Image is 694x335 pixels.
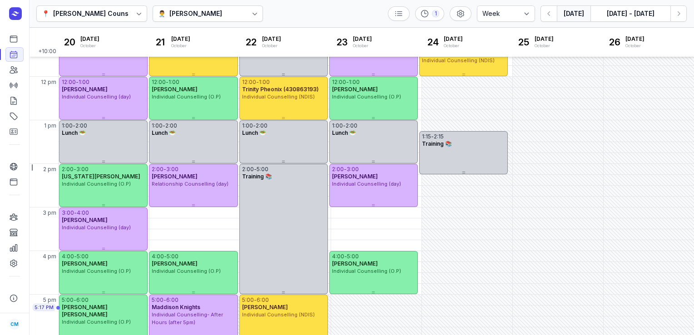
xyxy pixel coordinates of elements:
[171,43,190,49] div: October
[242,166,254,173] div: 2:00
[62,173,140,180] span: [US_STATE][PERSON_NAME]
[242,296,254,304] div: 5:00
[347,253,359,260] div: 5:00
[152,173,198,180] span: [PERSON_NAME]
[242,79,256,86] div: 12:00
[169,79,179,86] div: 1:00
[432,10,439,17] div: 1
[79,79,89,86] div: 1:00
[257,296,269,304] div: 6:00
[152,94,221,100] span: Individual Counselling (O.P)
[62,94,131,100] span: Individual Counselling (day)
[152,260,198,267] span: [PERSON_NAME]
[244,35,258,49] div: 22
[164,253,167,260] div: -
[332,268,401,274] span: Individual Counselling (O.P)
[590,5,670,22] button: [DATE] - [DATE]
[254,296,257,304] div: -
[256,122,268,129] div: 2:00
[332,260,378,267] span: [PERSON_NAME]
[62,260,108,267] span: [PERSON_NAME]
[607,35,622,49] div: 26
[152,304,200,310] span: Maddison Knights
[444,43,463,49] div: October
[262,35,281,43] span: [DATE]
[75,122,87,129] div: 2:00
[152,296,164,304] div: 5:00
[335,35,349,49] div: 23
[422,57,495,64] span: Individual Counselling (NDIS)
[422,133,431,140] div: 1:15
[242,311,315,318] span: Individual Counselling (NDIS)
[152,311,223,325] span: Individual Counselling- After Hours (after 5pm)
[43,166,56,173] span: 2 pm
[242,129,266,136] span: Lunch 🥗
[152,253,164,260] div: 4:00
[171,35,190,43] span: [DATE]
[242,122,253,129] div: 1:00
[166,166,178,173] div: 3:00
[163,122,165,129] div: -
[557,5,590,22] button: [DATE]
[426,35,440,49] div: 24
[332,94,401,100] span: Individual Counselling (O.P)
[76,296,89,304] div: 6:00
[422,140,452,147] span: Training 📚
[165,122,177,129] div: 2:00
[242,173,272,180] span: Training 📚
[444,35,463,43] span: [DATE]
[516,35,531,49] div: 25
[62,129,86,136] span: Lunch 🥗
[62,296,74,304] div: 5:00
[62,319,131,325] span: Individual Counselling (O.P)
[353,35,372,43] span: [DATE]
[166,79,169,86] div: -
[152,166,164,173] div: 2:00
[535,35,554,43] span: [DATE]
[242,304,288,310] span: [PERSON_NAME]
[43,296,56,304] span: 5 pm
[62,181,131,187] span: Individual Counselling (O.P)
[332,181,401,187] span: Individual Counselling (day)
[62,253,74,260] div: 4:00
[166,296,178,304] div: 6:00
[152,181,228,187] span: Relationship Counselling (day)
[153,35,168,49] div: 21
[431,133,434,140] div: -
[152,129,176,136] span: Lunch 🥗
[152,79,166,86] div: 12:00
[152,122,163,129] div: 1:00
[73,122,75,129] div: -
[332,253,344,260] div: 4:00
[332,86,378,93] span: [PERSON_NAME]
[74,166,76,173] div: -
[62,79,76,86] div: 12:00
[535,43,554,49] div: October
[80,35,99,43] span: [DATE]
[62,166,74,173] div: 2:00
[152,86,198,93] span: [PERSON_NAME]
[167,253,178,260] div: 5:00
[625,35,644,43] span: [DATE]
[257,166,268,173] div: 5:00
[62,86,108,93] span: [PERSON_NAME]
[347,166,359,173] div: 3:00
[74,296,76,304] div: -
[332,122,343,129] div: 1:00
[332,166,344,173] div: 2:00
[42,8,50,19] div: 📍
[76,79,79,86] div: -
[80,43,99,49] div: October
[164,296,166,304] div: -
[262,43,281,49] div: October
[62,35,77,49] div: 20
[41,79,56,86] span: 12 pm
[152,268,221,274] span: Individual Counselling (O.P)
[62,122,73,129] div: 1:00
[43,209,56,217] span: 3 pm
[344,253,347,260] div: -
[253,122,256,129] div: -
[62,304,108,318] span: [PERSON_NAME] [PERSON_NAME]
[242,94,315,100] span: Individual Counselling (NDIS)
[256,79,259,86] div: -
